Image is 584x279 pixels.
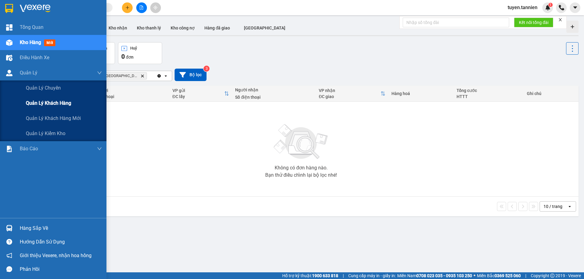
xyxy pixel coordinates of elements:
button: Kho công nợ [166,21,200,35]
div: HTTT [457,94,520,99]
span: Miền Nam [397,272,472,279]
span: 1 [549,3,551,7]
span: đơn [126,55,134,60]
div: ĐC giao [319,94,380,99]
span: Quản Lý [20,69,37,77]
span: Miền Bắc [477,272,521,279]
img: icon-new-feature [545,5,551,10]
div: Số điện thoại [89,94,166,99]
img: solution-icon [6,146,12,152]
div: Hàng hoá [391,91,451,96]
button: Huỷ0đơn [118,42,162,64]
span: caret-down [572,5,578,10]
div: Người gửi [89,88,166,93]
span: Quản lý khách hàng mới [26,114,81,122]
button: Bộ lọc [175,69,207,81]
span: Kho hàng [20,39,41,45]
th: Toggle SortBy [316,86,388,102]
span: [GEOGRAPHIC_DATA] [244,26,285,30]
div: Người nhận [235,87,313,92]
button: file-add [136,2,147,13]
strong: 0369 525 060 [495,273,521,278]
div: Bạn thử điều chỉnh lại bộ lọc nhé! [265,173,337,178]
div: ĐC lấy [172,94,224,99]
span: Hỗ trợ kỹ thuật: [282,272,338,279]
div: 10 / trang [544,203,562,209]
span: close [558,18,562,22]
svg: open [567,204,572,209]
span: tuyen.tannien [503,4,542,11]
button: plus [122,2,133,13]
span: VP Đà Lạt [99,73,138,78]
img: warehouse-icon [6,70,12,76]
span: plus [125,5,130,10]
img: dashboard-icon [6,24,12,31]
span: down [97,146,102,151]
span: Quản lý khách hàng [26,99,71,107]
div: Phản hồi [20,265,102,274]
span: ⚪️ [474,274,475,277]
img: svg+xml;base64,PHN2ZyBjbGFzcz0ibGlzdC1wbHVnX19zdmciIHhtbG5zPSJodHRwOi8vd3d3LnczLm9yZy8yMDAwL3N2Zy... [271,121,332,163]
span: Tổng Quan [20,23,43,31]
span: Cung cấp máy in - giấy in: [348,272,396,279]
div: Hàng sắp về [20,224,102,233]
svg: Clear all [157,73,162,78]
span: message [6,266,12,272]
span: mới [44,39,55,46]
span: file-add [139,5,144,10]
span: aim [153,5,158,10]
span: Giới thiệu Vexere, nhận hoa hồng [20,252,92,259]
span: Điều hành xe [20,54,49,61]
button: Hàng đã giao [200,21,235,35]
span: VP Đà Lạt, close by backspace [96,72,147,80]
div: Tạo kho hàng mới [566,21,579,33]
button: aim [150,2,161,13]
span: down [97,70,102,75]
div: Tổng cước [457,88,520,93]
input: Nhập số tổng đài [403,18,509,27]
sup: 1 [548,3,553,7]
img: phone-icon [559,5,564,10]
div: Hướng dẫn sử dụng [20,237,102,247]
th: Toggle SortBy [169,86,232,102]
svg: open [163,73,168,78]
div: Không có đơn hàng nào. [275,165,328,170]
img: warehouse-icon [6,39,12,46]
span: Quản lý chuyến [26,84,61,92]
div: Huỷ [130,46,137,50]
img: warehouse-icon [6,225,12,231]
img: logo-vxr [5,4,13,13]
img: warehouse-icon [6,55,12,61]
div: VP nhận [319,88,380,93]
span: Báo cáo [20,145,38,152]
span: copyright [550,274,554,278]
sup: 3 [203,66,210,72]
button: Kho nhận [104,21,132,35]
span: 0 [121,53,125,60]
button: Kết nối tổng đài [514,18,553,27]
span: | [525,272,526,279]
button: Kho thanh lý [132,21,166,35]
strong: 0708 023 035 - 0935 103 250 [416,273,472,278]
span: Kết nối tổng đài [519,19,548,26]
input: Selected VP Đà Lạt. [148,73,149,79]
span: | [343,272,344,279]
span: notification [6,253,12,258]
div: VP gửi [172,88,224,93]
div: Ghi chú [527,91,575,96]
span: question-circle [6,239,12,245]
div: Số điện thoại [235,95,313,100]
span: Quản lý kiểm kho [26,130,65,137]
button: caret-down [570,2,580,13]
svg: Delete [141,74,144,78]
strong: 1900 633 818 [312,273,338,278]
